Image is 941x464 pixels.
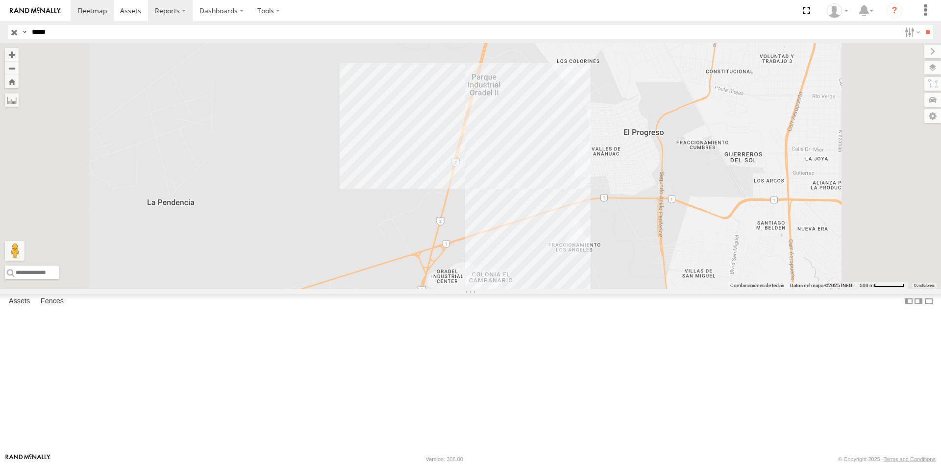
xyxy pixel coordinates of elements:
a: Terms and Conditions [884,456,936,462]
label: Search Filter Options [901,25,922,39]
button: Zoom Home [5,75,19,88]
a: Visit our Website [5,454,50,464]
button: Zoom out [5,61,19,75]
label: Dock Summary Table to the Right [914,294,923,308]
span: 500 m [860,283,874,288]
label: Dock Summary Table to the Left [904,294,914,308]
label: Search Query [21,25,28,39]
img: rand-logo.svg [10,7,61,14]
button: Arrastra el hombrecito naranja al mapa para abrir Street View [5,241,25,261]
button: Escala del mapa: 500 m por 59 píxeles [857,282,908,289]
div: Version: 306.00 [426,456,463,462]
label: Assets [4,294,35,308]
label: Measure [5,93,19,107]
button: Combinaciones de teclas [730,282,784,289]
label: Hide Summary Table [924,294,934,308]
a: Condiciones (se abre en una nueva pestaña) [914,284,935,288]
label: Fences [36,294,69,308]
span: Datos del mapa ©2025 INEGI [790,283,854,288]
i: ? [887,3,902,19]
div: Juan Lopez [823,3,852,18]
div: © Copyright 2025 - [838,456,936,462]
label: Map Settings [924,109,941,123]
button: Zoom in [5,48,19,61]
